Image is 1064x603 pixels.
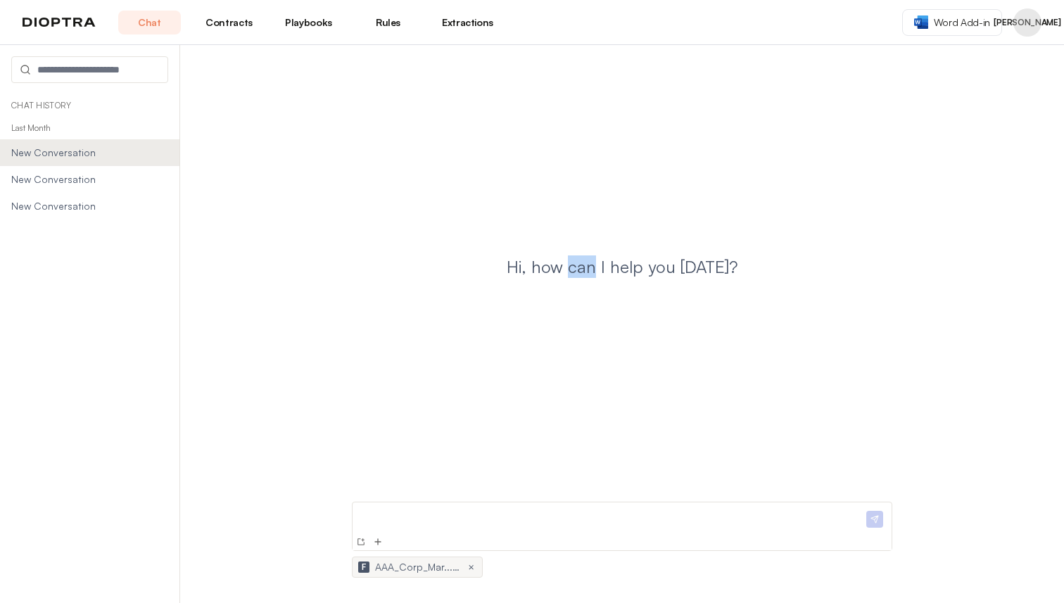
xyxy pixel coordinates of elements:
[934,15,990,30] span: Word Add-in
[1013,8,1041,37] div: Jacques Arnoux
[11,172,153,186] span: New Conversation
[118,11,181,34] a: Chat
[357,11,419,34] a: Rules
[902,9,1002,36] a: Word Add-in
[914,15,928,29] img: word
[198,11,260,34] a: Contracts
[11,100,168,111] p: Chat History
[436,11,499,34] a: Extractions
[507,255,738,278] h1: Hi, how can I help you [DATE]?
[994,17,1060,28] span: [PERSON_NAME]
[371,535,385,549] button: Add Files
[11,146,153,160] span: New Conversation
[11,199,153,213] span: New Conversation
[372,536,384,547] img: Add Files
[1013,8,1041,37] button: Profile menu
[866,511,883,528] img: Send
[354,535,368,549] button: New Conversation
[355,536,367,547] img: New Conversation
[277,11,340,34] a: Playbooks
[362,561,366,573] span: F
[465,561,476,573] button: ×
[375,560,460,574] span: AAA_Corp_Mar...docx
[23,18,96,27] img: logo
